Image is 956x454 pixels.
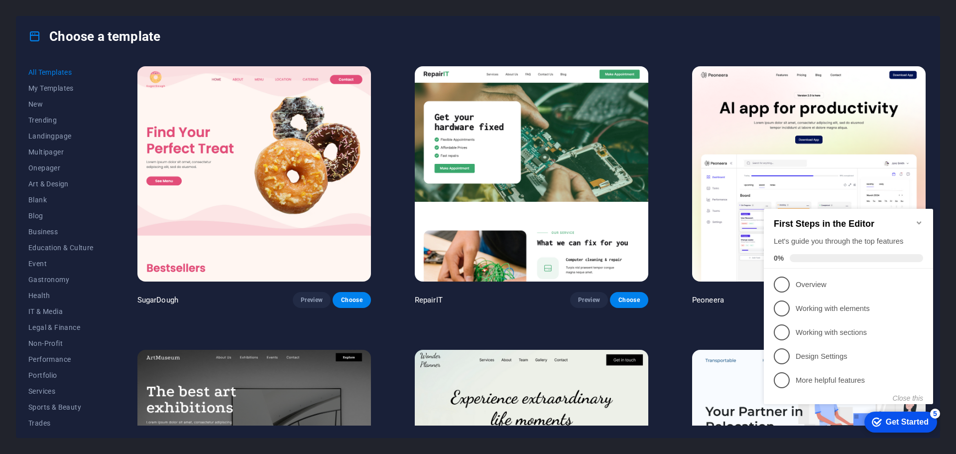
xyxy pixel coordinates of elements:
[28,303,94,319] button: IT & Media
[28,367,94,383] button: Portfolio
[28,176,94,192] button: Art & Design
[28,160,94,176] button: Onepager
[137,66,371,282] img: SugarDough
[28,276,94,284] span: Gastronomy
[28,351,94,367] button: Performance
[28,164,94,172] span: Onepager
[28,240,94,256] button: Education & Culture
[28,112,94,128] button: Trending
[14,42,163,52] div: Let's guide you through the top features
[28,288,94,303] button: Health
[28,80,94,96] button: My Templates
[570,292,608,308] button: Preview
[293,292,331,308] button: Preview
[28,68,94,76] span: All Templates
[36,157,155,167] p: Design Settings
[28,244,94,252] span: Education & Culture
[28,196,94,204] span: Blank
[415,66,648,282] img: RepairIT
[692,295,724,305] p: Peoneera
[28,128,94,144] button: Landingpage
[28,307,94,315] span: IT & Media
[133,200,163,208] button: Close this
[14,60,30,68] span: 0%
[28,383,94,399] button: Services
[4,126,173,150] li: Working with sections
[28,180,94,188] span: Art & Design
[28,355,94,363] span: Performance
[28,144,94,160] button: Multipager
[333,292,370,308] button: Choose
[126,223,169,232] div: Get Started
[155,24,163,32] div: Minimize checklist
[28,28,160,44] h4: Choose a template
[36,109,155,120] p: Working with elements
[28,419,94,427] span: Trades
[28,335,94,351] button: Non-Profit
[4,174,173,198] li: More helpful features
[28,148,94,156] span: Multipager
[4,78,173,102] li: Overview
[28,212,94,220] span: Blog
[415,295,443,305] p: RepairIT
[301,296,323,304] span: Preview
[36,181,155,191] p: More helpful features
[28,224,94,240] button: Business
[28,272,94,288] button: Gastronomy
[610,292,648,308] button: Choose
[28,100,94,108] span: New
[28,260,94,268] span: Event
[28,64,94,80] button: All Templates
[28,192,94,208] button: Blank
[28,399,94,415] button: Sports & Beauty
[341,296,362,304] span: Choose
[28,387,94,395] span: Services
[28,415,94,431] button: Trades
[28,208,94,224] button: Blog
[4,150,173,174] li: Design Settings
[28,256,94,272] button: Event
[28,96,94,112] button: New
[4,102,173,126] li: Working with elements
[170,214,180,224] div: 5
[28,228,94,236] span: Business
[28,323,94,331] span: Legal & Finance
[618,296,640,304] span: Choose
[28,319,94,335] button: Legal & Finance
[137,295,178,305] p: SugarDough
[28,116,94,124] span: Trending
[692,66,926,282] img: Peoneera
[28,292,94,300] span: Health
[28,371,94,379] span: Portfolio
[578,296,600,304] span: Preview
[28,403,94,411] span: Sports & Beauty
[14,24,163,35] h2: First Steps in the Editor
[36,133,155,144] p: Working with sections
[36,85,155,96] p: Overview
[28,132,94,140] span: Landingpage
[105,217,177,238] div: Get Started 5 items remaining, 0% complete
[28,339,94,347] span: Non-Profit
[28,84,94,92] span: My Templates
